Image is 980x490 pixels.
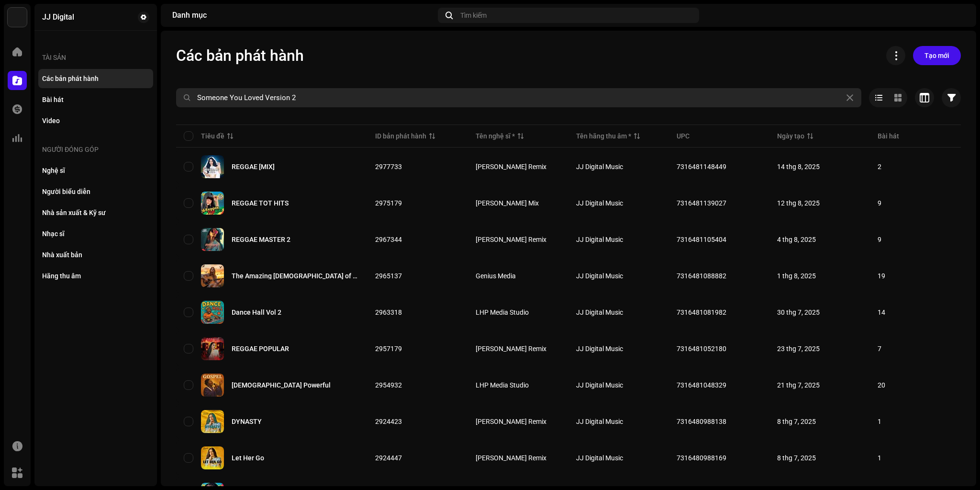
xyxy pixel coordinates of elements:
[201,264,224,287] img: 21853bea-6de2-4d4a-bd18-5f6639225c83
[232,455,264,461] div: Let Her Go
[476,273,516,279] div: Genius Media
[38,161,153,180] re-m-nav-item: Nghệ sĩ
[38,90,153,109] re-m-nav-item: Bài hát
[476,382,529,388] div: LHP Media Studio
[38,138,153,161] div: Người đóng góp
[777,131,804,141] div: Ngày tạo
[38,266,153,285] re-m-nav-item: Hãng thu âm
[476,455,546,461] div: [PERSON_NAME] Remix
[375,345,402,353] span: 2957179
[176,88,861,107] input: Tìm kiếm
[201,446,224,469] img: d2f31963-0319-4fa5-9aea-5370114fb099
[576,308,623,316] span: JJ Digital Music
[476,455,561,461] span: Ronald Remix
[878,418,881,425] span: 1
[172,11,434,19] div: Danh mục
[576,345,623,353] span: JJ Digital Music
[476,309,561,316] span: LHP Media Studio
[476,345,561,352] span: Ronald Remix
[878,199,881,207] span: 9
[201,301,224,324] img: 2a3e3833-aa45-4758-a4b6-0fdb7d33cf27
[201,228,224,251] img: 932eb0b1-39dd-464d-b72c-e39d7b5c3d53
[232,382,331,388] div: Gospel Powerful
[677,236,726,243] span: 7316481105404
[777,236,816,243] span: 4 thg 8, 2025
[878,163,881,171] span: 2
[476,418,546,425] div: [PERSON_NAME] Remix
[576,131,631,141] div: Tên hãng thu âm *
[576,272,623,280] span: JJ Digital Music
[38,224,153,243] re-m-nav-item: Nhạc sĩ
[42,251,82,259] div: Nhà xuất bản
[375,163,402,171] span: 2977733
[201,192,224,215] img: ecacd4e8-b3aa-4362-8900-83aebb3422f4
[777,381,820,389] span: 21 thg 7, 2025
[38,111,153,130] re-m-nav-item: Video
[476,345,546,352] div: [PERSON_NAME] Remix
[878,236,881,243] span: 9
[677,163,726,171] span: 7316481148449
[677,199,726,207] span: 7316481139027
[476,418,561,425] span: Ronald Remix
[460,11,487,19] span: Tìm kiếm
[42,272,81,280] div: Hãng thu âm
[232,163,275,170] div: REGGAE [MIX]
[38,46,153,69] div: Tài sản
[42,117,60,125] div: Video
[476,131,515,141] div: Tên nghệ sĩ *
[949,8,965,23] img: 41084ed8-1a50-43c7-9a14-115e2647b274
[38,69,153,88] re-m-nav-item: Các bản phát hành
[677,418,726,425] span: 7316480988138
[38,203,153,222] re-m-nav-item: Nhà sản xuất & Kỹ sư
[42,13,74,21] div: JJ Digital
[232,273,360,279] div: The Amazing Gospel of Grace Vol 2
[878,454,881,462] span: 1
[176,46,304,65] span: Các bản phát hành
[476,200,561,206] span: Robert ZD Mix
[232,200,289,206] div: REGGAE TOT HITS
[777,308,820,316] span: 30 thg 7, 2025
[201,410,224,433] img: 6de3c502-ea94-4406-86a5-04922c1de6eb
[375,454,402,462] span: 2924447
[878,308,885,316] span: 14
[42,209,106,217] div: Nhà sản xuất & Kỹ sư
[42,230,65,238] div: Nhạc sĩ
[201,337,224,360] img: d8142e0e-4480-4b72-980b-eecb426ab7aa
[576,381,623,389] span: JJ Digital Music
[913,46,961,65] button: Tạo mới
[232,345,289,352] div: REGGAE POPULAR
[8,8,27,27] img: 33004b37-325d-4a8b-b51f-c12e9b964943
[677,381,726,389] span: 7316481048329
[476,236,546,243] div: [PERSON_NAME] Remix
[924,46,949,65] span: Tạo mới
[232,236,290,243] div: REGGAE MASTER 2
[476,236,561,243] span: Ronald Remix
[42,188,90,195] div: Người biểu diễn
[201,155,224,178] img: cff900ab-bf09-4f3a-a10f-1ab26348cbfe
[375,199,402,207] span: 2975179
[375,236,402,243] span: 2967344
[201,131,224,141] div: Tiêu đề
[38,182,153,201] re-m-nav-item: Người biểu diễn
[677,272,726,280] span: 7316481088882
[878,381,885,389] span: 20
[777,345,820,353] span: 23 thg 7, 2025
[38,245,153,264] re-m-nav-item: Nhà xuất bản
[777,199,820,207] span: 12 thg 8, 2025
[42,96,64,103] div: Bài hát
[576,454,623,462] span: JJ Digital Music
[201,374,224,397] img: e39fae92-cb90-4337-ae4f-97f97061bacc
[576,163,623,171] span: JJ Digital Music
[677,345,726,353] span: 7316481052180
[777,454,816,462] span: 8 thg 7, 2025
[42,75,99,82] div: Các bản phát hành
[476,163,561,170] span: Ronald Remix
[476,200,539,206] div: [PERSON_NAME] Mix
[476,382,561,388] span: LHP Media Studio
[576,418,623,425] span: JJ Digital Music
[576,236,623,243] span: JJ Digital Music
[375,131,426,141] div: ID bản phát hành
[677,454,726,462] span: 7316480988169
[375,381,402,389] span: 2954932
[777,418,816,425] span: 8 thg 7, 2025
